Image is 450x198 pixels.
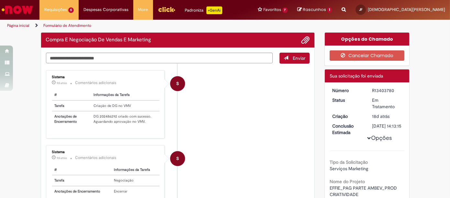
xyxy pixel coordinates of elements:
button: Adicionar anexos [301,36,310,44]
button: Enviar [280,53,310,64]
th: # [52,90,91,100]
span: Despesas Corporativas [83,6,128,13]
time: 12/08/2025 14:14:52 [372,113,390,119]
dt: Conclusão Estimada [327,123,367,136]
small: Comentários adicionais [75,80,117,86]
a: Página inicial [7,23,29,28]
span: S [176,76,179,91]
a: Formulário de Atendimento [43,23,91,28]
div: R13403780 [372,87,402,94]
span: S [176,151,179,166]
span: [DEMOGRAPHIC_DATA][PERSON_NAME] [368,7,445,12]
th: Anotações de Encerramento [52,186,112,197]
span: Sua solicitação foi enviada [330,73,383,79]
span: 18d atrás [372,113,390,119]
div: Padroniza [185,6,222,14]
dt: Número [327,87,367,94]
th: Anotações de Encerramento [52,111,91,127]
dt: Criação [327,113,367,120]
time: 21/08/2025 12:24:23 [57,156,67,160]
span: 9d atrás [57,81,67,85]
span: More [138,6,148,13]
td: Criação de DG no VMV [91,100,159,111]
td: DG 202486292 criado com sucesso. Aguardando aprovação no VMV. [91,111,159,127]
span: 9d atrás [57,156,67,160]
span: JF [359,7,362,12]
a: Rascunhos [297,7,332,13]
b: Tipo da Solicitação [330,159,368,165]
span: 1 [327,7,332,13]
p: +GenAi [206,6,222,14]
span: 5 [68,7,74,13]
div: System [170,151,185,166]
div: System [170,76,185,91]
div: Opções do Chamado [325,33,409,46]
div: Sistema [52,150,160,154]
div: 12/08/2025 14:14:52 [372,113,402,120]
th: Informações da Tarefa [91,90,159,100]
time: 21/08/2025 12:24:29 [57,81,67,85]
div: Sistema [52,75,160,79]
img: click_logo_yellow_360x200.png [158,5,175,14]
div: [DATE] 14:13:15 [372,123,402,129]
ul: Trilhas de página [5,20,295,32]
button: Cancelar Chamado [330,50,404,61]
span: Serviços Marketing [330,166,368,172]
small: Comentários adicionais [75,155,117,161]
th: Informações da Tarefa [111,165,159,175]
h2: Compra E Negociação De Vendas E Marketing Histórico de tíquete [46,37,151,43]
div: Em Tratamento [372,97,402,110]
span: Favoritos [263,6,281,13]
b: Nome do Projeto [330,179,365,184]
th: # [52,165,112,175]
span: EFFIE_PAG PARTE AMBEV_PROD CRIATIVIDADE [330,185,398,197]
span: 7 [282,7,288,13]
textarea: Digite sua mensagem aqui... [46,53,273,63]
td: Encerrar [111,186,159,197]
span: Requisições [44,6,67,13]
img: ServiceNow [1,3,34,16]
th: Tarefa [52,175,112,186]
dt: Status [327,97,367,103]
td: Negociação [111,175,159,186]
span: Rascunhos [303,6,326,13]
th: Tarefa [52,100,91,111]
span: Enviar [293,55,305,61]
